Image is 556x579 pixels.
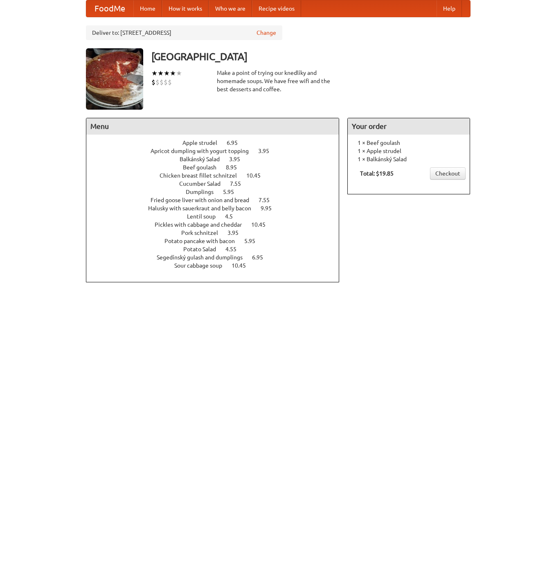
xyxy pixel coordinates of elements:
[183,164,252,171] a: Beef goulash 8.95
[227,230,247,236] span: 3.95
[181,230,226,236] span: Pork schnitzel
[182,140,253,146] a: Apple strudel 6.95
[151,197,285,203] a: Fried goose liver with onion and bread 7.55
[352,155,466,163] li: 1 × Balkánský Salad
[164,238,243,244] span: Potato pancake with bacon
[176,69,182,78] li: ★
[437,0,462,17] a: Help
[157,254,278,261] a: Segedínský gulash and dumplings 6.95
[225,246,245,252] span: 4.55
[148,205,259,212] span: Halusky with sauerkraut and belly bacon
[155,221,250,228] span: Pickles with cabbage and cheddar
[164,69,170,78] li: ★
[160,78,164,87] li: $
[151,69,158,78] li: ★
[257,29,276,37] a: Change
[227,140,246,146] span: 6.95
[261,205,280,212] span: 9.95
[174,262,261,269] a: Sour cabbage soup 10.45
[133,0,162,17] a: Home
[160,172,276,179] a: Chicken breast fillet schnitzel 10.45
[157,254,251,261] span: Segedínský gulash and dumplings
[86,25,282,40] div: Deliver to: [STREET_ADDRESS]
[180,156,255,162] a: Balkánský Salad 3.95
[187,213,224,220] span: Lentil soup
[155,221,281,228] a: Pickles with cabbage and cheddar 10.45
[183,164,225,171] span: Beef goulash
[244,238,263,244] span: 5.95
[155,78,160,87] li: $
[259,197,278,203] span: 7.55
[252,0,301,17] a: Recipe videos
[225,213,241,220] span: 4.5
[160,172,245,179] span: Chicken breast fillet schnitzel
[180,156,228,162] span: Balkánský Salad
[217,69,340,93] div: Make a point of trying our knedlíky and homemade soups. We have free wifi and the best desserts a...
[158,69,164,78] li: ★
[164,238,270,244] a: Potato pancake with bacon 5.95
[348,118,470,135] h4: Your order
[251,221,274,228] span: 10.45
[174,262,230,269] span: Sour cabbage soup
[183,246,224,252] span: Potato Salad
[162,0,209,17] a: How it works
[86,118,339,135] h4: Menu
[151,148,284,154] a: Apricot dumpling with yogurt topping 3.95
[226,164,245,171] span: 8.95
[148,205,287,212] a: Halusky with sauerkraut and belly bacon 9.95
[232,262,254,269] span: 10.45
[186,189,249,195] a: Dumplings 5.95
[164,78,168,87] li: $
[183,246,252,252] a: Potato Salad 4.55
[258,148,277,154] span: 3.95
[430,167,466,180] a: Checkout
[230,180,249,187] span: 7.55
[182,140,225,146] span: Apple strudel
[187,213,248,220] a: Lentil soup 4.5
[223,189,242,195] span: 5.95
[168,78,172,87] li: $
[246,172,269,179] span: 10.45
[252,254,271,261] span: 6.95
[86,0,133,17] a: FoodMe
[352,139,466,147] li: 1 × Beef goulash
[179,180,229,187] span: Cucumber Salad
[151,148,257,154] span: Apricot dumpling with yogurt topping
[352,147,466,155] li: 1 × Apple strudel
[229,156,248,162] span: 3.95
[151,197,257,203] span: Fried goose liver with onion and bread
[186,189,222,195] span: Dumplings
[151,48,470,65] h3: [GEOGRAPHIC_DATA]
[151,78,155,87] li: $
[179,180,256,187] a: Cucumber Salad 7.55
[86,48,143,110] img: angular.jpg
[209,0,252,17] a: Who we are
[181,230,254,236] a: Pork schnitzel 3.95
[360,170,394,177] b: Total: $19.85
[170,69,176,78] li: ★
